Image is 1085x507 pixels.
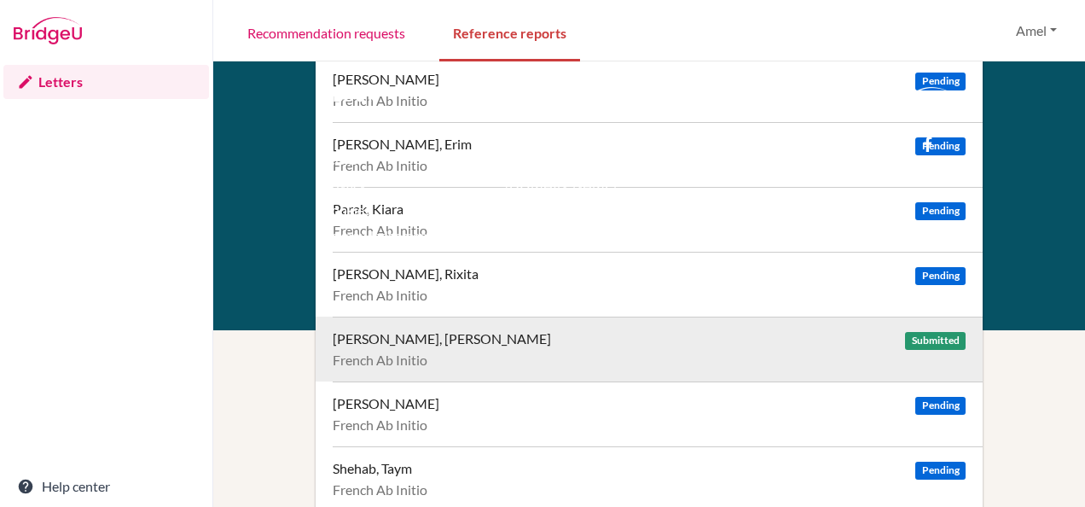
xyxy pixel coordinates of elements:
a: Privacy [322,176,366,192]
a: Acknowledgements [322,227,438,243]
div: [PERSON_NAME], [PERSON_NAME] [333,330,551,347]
a: Reference reports [439,3,580,61]
img: Bridge-U [14,17,82,44]
a: Resources [322,125,383,142]
div: French Ab Initio [333,481,966,498]
a: Email us at [EMAIL_ADDRESS][DOMAIN_NAME] [505,125,619,192]
a: [PERSON_NAME], [PERSON_NAME] Submitted French Ab Initio [333,317,983,382]
div: [PERSON_NAME] [333,395,439,412]
button: Amel [1008,15,1065,47]
div: Support [505,87,634,108]
a: Letters [3,65,209,99]
span: Pending [915,397,965,415]
span: Pending [915,462,965,480]
div: About [322,87,467,108]
img: logo_white@2x-f4f0deed5e89b7ecb1c2cc34c3e3d731f90f0f143d5ea2071677605dd97b5244.png [889,87,958,115]
span: Pending [915,267,965,285]
div: [PERSON_NAME], Rixita [333,265,479,283]
a: Cookies [322,201,370,218]
a: Help Center [505,201,577,218]
a: Help center [3,469,209,504]
div: French Ab Initio [333,352,966,369]
div: [PERSON_NAME] [333,71,439,88]
span: Pending [915,202,965,220]
span: Submitted [905,332,965,350]
span: Pending [915,73,965,90]
div: Shehab, Taym [333,460,412,477]
div: French Ab Initio [333,417,966,434]
div: French Ab Initio [333,287,966,304]
a: Terms [322,151,357,167]
a: Recommendation requests [234,3,419,61]
a: [PERSON_NAME], Rixita Pending French Ab Initio [333,252,983,317]
a: [PERSON_NAME] Pending French Ab Initio [333,382,983,446]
